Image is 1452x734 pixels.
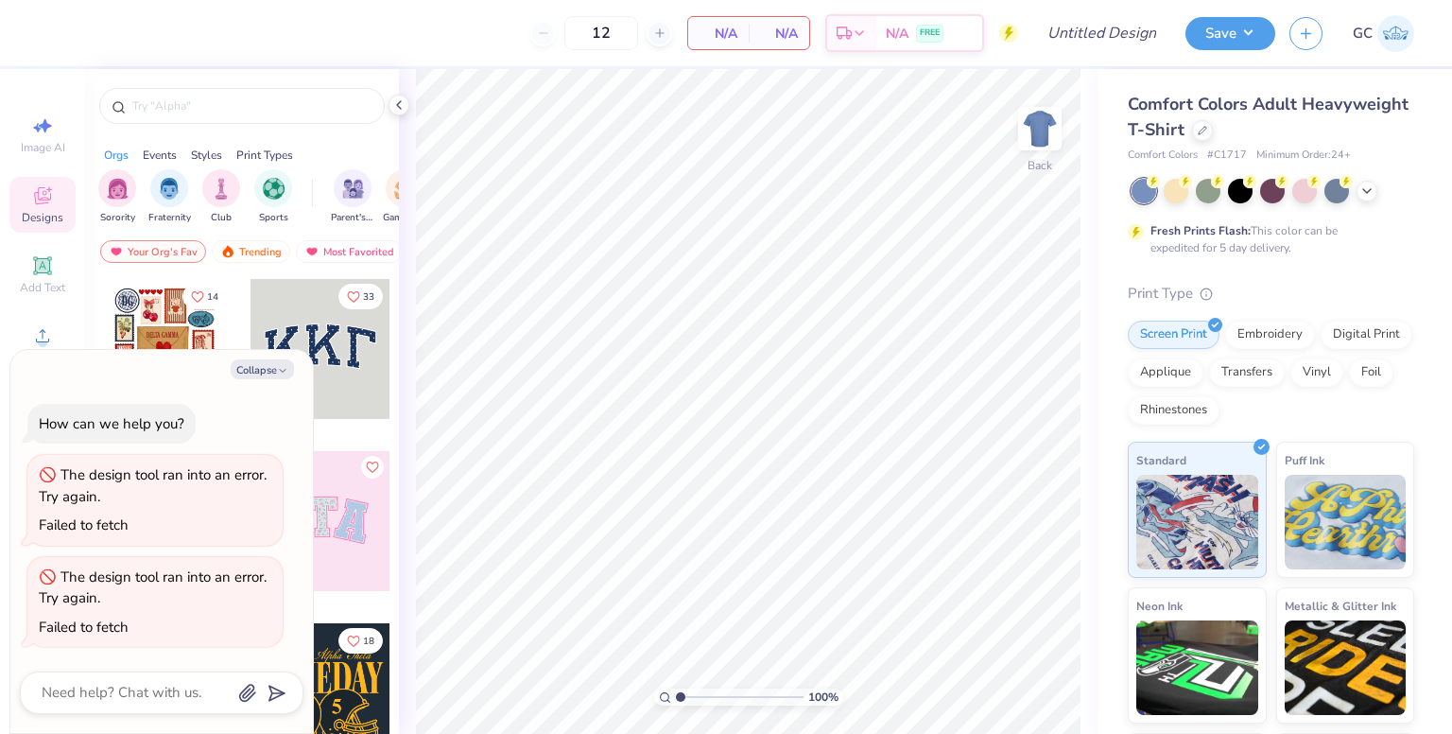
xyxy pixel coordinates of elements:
div: Your Org's Fav [100,240,206,263]
img: most_fav.gif [304,245,320,258]
img: Club Image [211,178,232,200]
span: 18 [363,637,374,646]
img: Fraternity Image [159,178,180,200]
div: Applique [1128,358,1203,387]
span: 14 [207,292,218,302]
img: Neon Ink [1136,620,1258,715]
div: filter for Parent's Weekend [331,169,374,225]
button: Collapse [231,359,294,379]
img: Metallic & Glitter Ink [1285,620,1407,715]
div: The design tool ran into an error. Try again. [39,568,267,608]
div: Most Favorited [296,240,403,263]
input: – – [564,16,638,50]
span: 100 % [808,689,838,706]
button: filter button [98,169,136,225]
img: Standard [1136,475,1258,569]
img: Game Day Image [394,178,416,200]
div: Failed to fetch [39,516,129,534]
div: This color can be expedited for 5 day delivery. [1150,222,1383,256]
div: filter for Sports [254,169,292,225]
button: filter button [331,169,374,225]
div: The design tool ran into an error. Try again. [39,465,267,506]
img: Sorority Image [107,178,129,200]
div: Back [1028,157,1052,174]
span: Neon Ink [1136,596,1183,616]
span: FREE [920,26,940,40]
div: Orgs [104,147,129,164]
button: Save [1185,17,1275,50]
span: Minimum Order: 24 + [1256,148,1351,164]
span: 33 [363,292,374,302]
div: Trending [212,240,290,263]
img: Parent's Weekend Image [342,178,364,200]
span: N/A [700,24,737,44]
img: Gram Craven [1377,15,1414,52]
button: filter button [202,169,240,225]
span: Game Day [383,211,426,225]
button: Like [338,284,383,309]
div: Events [143,147,177,164]
span: Sorority [100,211,135,225]
div: Digital Print [1321,321,1412,349]
div: Failed to fetch [39,618,129,637]
div: Print Type [1128,283,1414,305]
button: filter button [148,169,191,225]
span: N/A [886,24,908,44]
div: Vinyl [1290,358,1343,387]
div: Embroidery [1225,321,1315,349]
input: Untitled Design [1032,14,1171,52]
span: Parent's Weekend [331,211,374,225]
span: Image AI [21,140,65,155]
div: Foil [1349,358,1393,387]
img: Back [1021,110,1059,148]
img: trending.gif [220,245,235,258]
button: Like [361,456,384,479]
div: Screen Print [1128,321,1219,349]
a: GC [1353,15,1414,52]
div: How can we help you? [39,414,184,433]
span: Club [211,211,232,225]
div: filter for Fraternity [148,169,191,225]
span: GC [1353,23,1373,44]
div: Rhinestones [1128,396,1219,425]
button: Like [338,628,383,654]
span: Comfort Colors Adult Heavyweight T-Shirt [1128,93,1409,141]
div: filter for Sorority [98,169,136,225]
div: Transfers [1209,358,1285,387]
span: Puff Ink [1285,450,1324,470]
div: Styles [191,147,222,164]
span: Add Text [20,280,65,295]
span: Standard [1136,450,1186,470]
img: Puff Ink [1285,475,1407,569]
div: filter for Club [202,169,240,225]
img: Sports Image [263,178,285,200]
span: Fraternity [148,211,191,225]
strong: Fresh Prints Flash: [1150,223,1251,238]
button: filter button [254,169,292,225]
button: Like [182,284,227,309]
span: N/A [760,24,798,44]
span: Metallic & Glitter Ink [1285,596,1396,616]
div: Print Types [236,147,293,164]
button: filter button [383,169,426,225]
span: Sports [259,211,288,225]
span: Designs [22,210,63,225]
span: Comfort Colors [1128,148,1198,164]
img: most_fav.gif [109,245,124,258]
span: # C1717 [1207,148,1247,164]
input: Try "Alpha" [130,96,372,115]
div: filter for Game Day [383,169,426,225]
